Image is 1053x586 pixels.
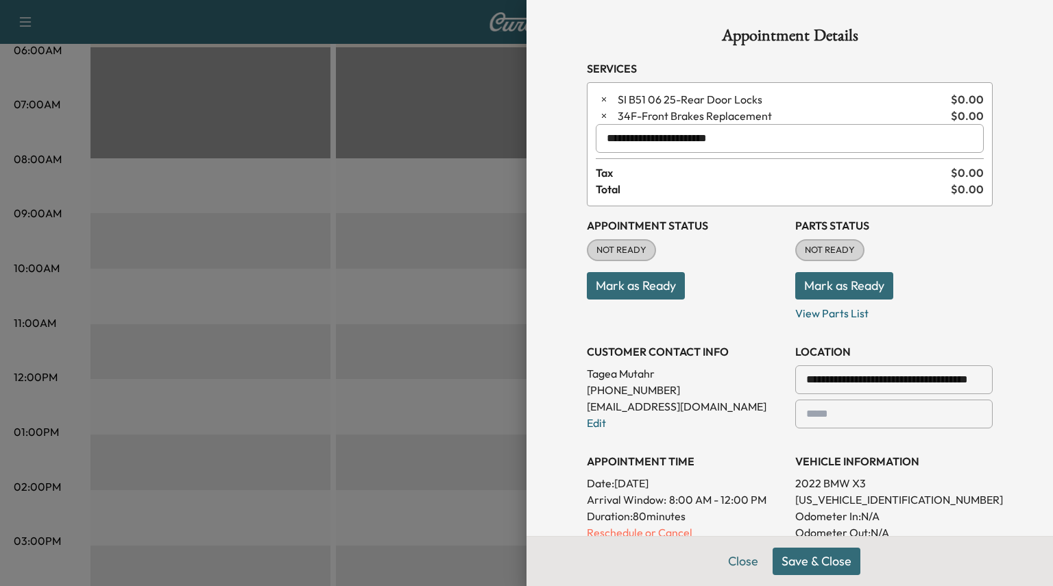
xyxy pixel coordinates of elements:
[951,108,984,124] span: $ 0.00
[587,217,784,234] h3: Appointment Status
[596,164,951,181] span: Tax
[773,548,860,575] button: Save & Close
[719,548,767,575] button: Close
[588,243,655,257] span: NOT READY
[587,416,606,430] a: Edit
[618,108,945,124] span: Front Brakes Replacement
[951,164,984,181] span: $ 0.00
[587,491,784,508] p: Arrival Window:
[795,508,993,524] p: Odometer In: N/A
[587,453,784,469] h3: APPOINTMENT TIME
[669,491,766,508] span: 8:00 AM - 12:00 PM
[587,398,784,415] p: [EMAIL_ADDRESS][DOMAIN_NAME]
[587,343,784,360] h3: CUSTOMER CONTACT INFO
[795,272,893,300] button: Mark as Ready
[795,300,993,321] p: View Parts List
[795,343,993,360] h3: LOCATION
[587,508,784,524] p: Duration: 80 minutes
[795,217,993,234] h3: Parts Status
[795,524,993,541] p: Odometer Out: N/A
[587,382,784,398] p: [PHONE_NUMBER]
[795,453,993,469] h3: VEHICLE INFORMATION
[587,60,993,77] h3: Services
[587,524,784,541] p: Reschedule or Cancel
[795,491,993,508] p: [US_VEHICLE_IDENTIFICATION_NUMBER]
[795,475,993,491] p: 2022 BMW X3
[951,91,984,108] span: $ 0.00
[587,27,993,49] h1: Appointment Details
[951,181,984,197] span: $ 0.00
[596,181,951,197] span: Total
[587,272,685,300] button: Mark as Ready
[618,91,945,108] span: Rear Door Locks
[587,475,784,491] p: Date: [DATE]
[797,243,863,257] span: NOT READY
[587,365,784,382] p: Tagea Mutahr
